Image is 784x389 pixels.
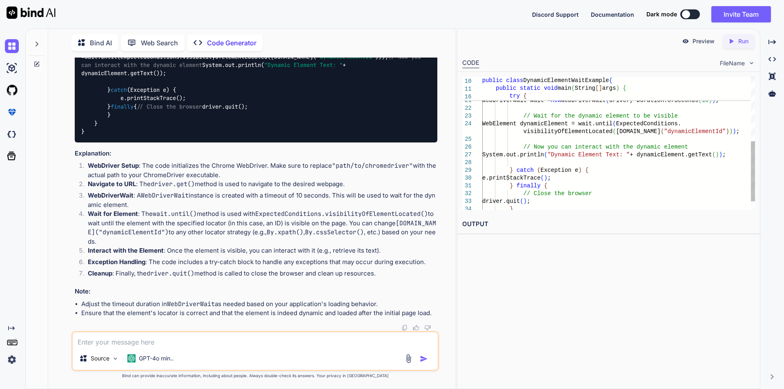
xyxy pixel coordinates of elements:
[585,167,588,173] span: {
[532,10,579,19] button: Discord Support
[88,180,136,188] strong: Navigate to URL
[255,210,428,218] code: ExpectedConditions.visibilityOfElementLocated()
[88,258,145,266] strong: Exception Handling
[482,151,544,158] span: System.out.println
[612,128,616,135] span: (
[702,97,708,104] span: 10
[5,83,19,97] img: githubLight
[523,77,609,84] span: DynamicElementWaitExample
[5,39,19,53] img: chat
[462,58,479,68] div: CODE
[719,151,722,158] span: )
[88,209,437,246] p: : The method is used with to wait until the element with the specified locator (in this case, an ...
[482,198,520,205] span: driver.quit
[462,151,472,159] div: 27
[544,85,558,91] span: void
[575,85,595,91] span: String
[401,325,408,331] img: copy
[532,11,579,18] span: Discord Support
[267,228,303,236] code: By.xpath()
[506,77,523,84] span: class
[547,151,630,158] span: "Dynamic Element Text: "
[91,354,109,362] p: Source
[462,205,472,213] div: 34
[420,355,428,363] img: icon
[510,182,513,189] span: }
[616,85,619,91] span: )
[591,10,634,19] button: Documentation
[88,246,437,256] p: : Once the element is visible, you can interact with it (e.g., retrieve its text).
[482,77,503,84] span: public
[736,128,739,135] span: ;
[523,144,688,150] span: // Now you can interact with the dynamic element
[112,355,119,362] img: Pick Models
[88,269,112,277] strong: Cleanup
[5,105,19,119] img: premium
[81,53,85,60] span: =
[81,300,437,309] li: Adjust the timeout duration in as needed based on your application's loading behavior.
[462,136,472,143] div: 25
[551,97,561,104] span: new
[75,287,437,296] h3: Note:
[523,128,612,135] span: visibilityOfElementLocated
[541,167,578,173] span: Exception e
[646,10,677,18] span: Dark mode
[88,191,437,209] p: : A instance is created with a timeout of 10 seconds. This will be used to wait for the dynamic e...
[712,97,715,104] span: )
[527,198,530,205] span: ;
[207,38,256,48] p: Code Generator
[5,353,19,367] img: settings
[111,103,134,110] span: finally
[738,37,748,45] p: Run
[462,112,472,120] div: 23
[558,85,572,91] span: main
[661,128,664,135] span: (
[88,269,437,278] p: : Finally, the method is called to close the browser and clean up resources.
[517,182,541,189] span: finally
[523,198,526,205] span: )
[7,7,56,19] img: Bind AI
[462,198,472,205] div: 33
[462,159,472,167] div: 28
[88,180,437,189] p: : The method is used to navigate to the desired webpage.
[616,120,681,127] span: ExpectedConditions.
[482,175,541,181] span: e.printStackTrace
[139,354,174,362] p: GPT-4o min..
[708,97,712,104] span: )
[75,149,437,158] h3: Explanation:
[609,77,612,84] span: {
[462,174,472,182] div: 30
[462,167,472,174] div: 29
[482,97,551,104] span: WebDriverWait wait =
[424,325,431,331] img: dislike
[712,151,715,158] span: (
[141,191,189,200] code: WebDriverWait
[90,38,112,48] p: Bind AI
[544,151,547,158] span: (
[722,151,726,158] span: ;
[715,151,719,158] span: )
[630,151,712,158] span: + dynamicElement.getText
[5,61,19,75] img: ai-studio
[264,61,343,69] span: "Dynamic Element Text: "
[733,128,736,135] span: )
[462,182,472,190] div: 31
[664,128,726,135] span: "dynamicElementId"
[510,93,520,99] span: try
[510,206,513,212] span: }
[523,190,592,197] span: // Close the browser
[537,167,540,173] span: (
[482,120,612,127] span: WebElement dynamicElement = wait.until
[616,128,660,135] span: [DOMAIN_NAME]
[88,258,437,267] p: : The code includes a try-catch block to handle any exceptions that may occur during execution.
[167,300,215,308] code: WebDriverWait
[711,6,771,22] button: Invite Team
[88,247,164,254] strong: Interact with the Element
[462,78,472,85] span: 10
[595,85,599,91] span: [
[599,85,602,91] span: ]
[571,85,575,91] span: (
[715,97,719,104] span: ;
[462,104,472,112] div: 22
[111,86,127,93] span: catch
